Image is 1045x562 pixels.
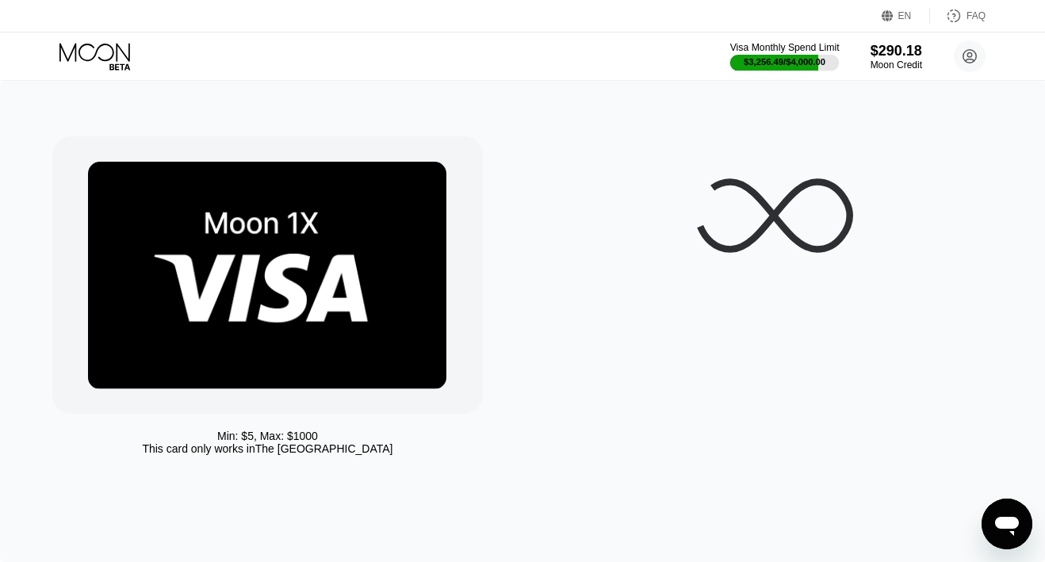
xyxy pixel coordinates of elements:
[882,8,930,24] div: EN
[982,499,1032,549] iframe: Кнопка запуска окна обмена сообщениями
[730,42,840,53] div: Visa Monthly Spend Limit
[871,59,922,71] div: Moon Credit
[930,8,986,24] div: FAQ
[871,43,922,71] div: $290.18Moon Credit
[967,10,986,21] div: FAQ
[142,442,392,455] div: This card only works in The [GEOGRAPHIC_DATA]
[745,57,826,67] div: $3,256.49 / $4,000.00
[217,430,318,442] div: Min: $ 5 , Max: $ 1000
[898,10,912,21] div: EN
[731,42,838,71] div: Visa Monthly Spend Limit$3,256.49/$4,000.00
[871,43,922,59] div: $290.18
